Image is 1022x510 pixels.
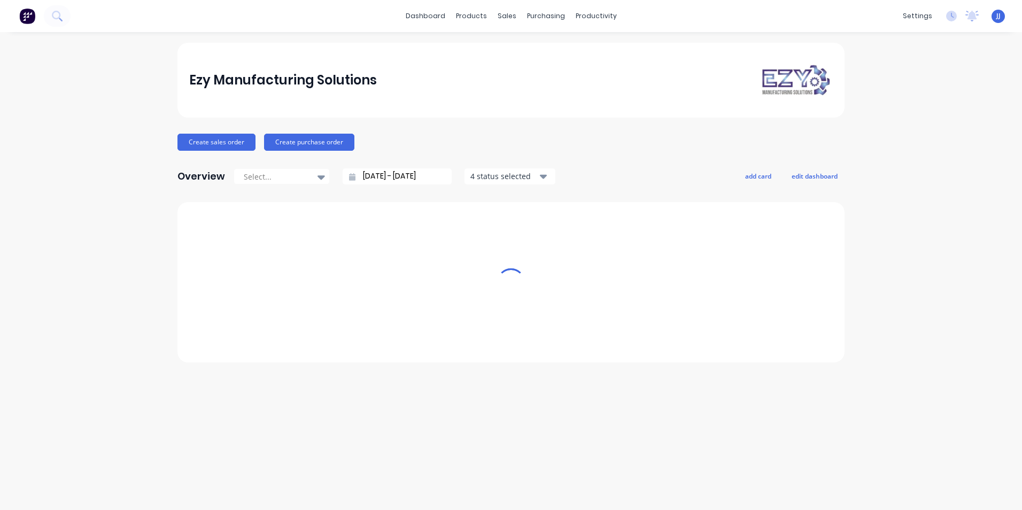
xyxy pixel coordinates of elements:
[785,169,845,183] button: edit dashboard
[177,134,255,151] button: Create sales order
[177,166,225,187] div: Overview
[400,8,451,24] a: dashboard
[522,8,570,24] div: purchasing
[451,8,492,24] div: products
[570,8,622,24] div: productivity
[897,8,938,24] div: settings
[470,171,538,182] div: 4 status selected
[492,8,522,24] div: sales
[738,169,778,183] button: add card
[464,168,555,184] button: 4 status selected
[264,134,354,151] button: Create purchase order
[19,8,35,24] img: Factory
[758,63,833,97] img: Ezy Manufacturing Solutions
[189,69,377,91] div: Ezy Manufacturing Solutions
[996,11,1001,21] span: JJ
